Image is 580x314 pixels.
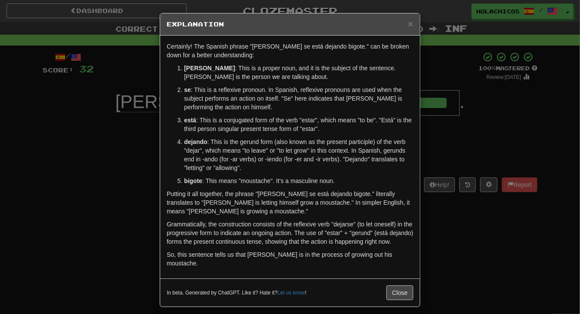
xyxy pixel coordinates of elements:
[184,137,413,172] p: : This is the gerund form (also known as the present participle) of the verb "dejar", which means...
[184,138,208,145] strong: dejando
[408,19,413,28] button: Close
[184,177,202,184] strong: bigote
[184,177,413,185] p: : This means "moustache". It’s a masculine noun.
[167,190,413,216] p: Putting it all together, the phrase "[PERSON_NAME] se está dejando bigote." literally translates ...
[167,289,306,297] small: In beta. Generated by ChatGPT. Like it? Hate it? !
[184,64,413,81] p: : This is a proper noun, and it is the subject of the sentence. [PERSON_NAME] is the person we ar...
[184,116,413,133] p: : This is a conjugated form of the verb "estar", which means "to be". "Está" is the third person ...
[167,42,413,59] p: Certainly! The Spanish phrase "[PERSON_NAME] se está dejando bigote." can be broken down for a be...
[184,86,191,93] strong: se
[184,85,413,111] p: : This is a reflexive pronoun. In Spanish, reflexive pronouns are used when the subject performs ...
[184,65,235,72] strong: [PERSON_NAME]
[167,220,413,246] p: Grammatically, the construction consists of the reflexive verb "dejarse" (to let oneself) in the ...
[167,20,413,29] h5: Explanation
[277,290,305,296] a: Let us know
[184,117,196,124] strong: está
[167,250,413,268] p: So, this sentence tells us that [PERSON_NAME] is in the process of growing out his moustache.
[386,285,413,300] button: Close
[408,19,413,29] span: ×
